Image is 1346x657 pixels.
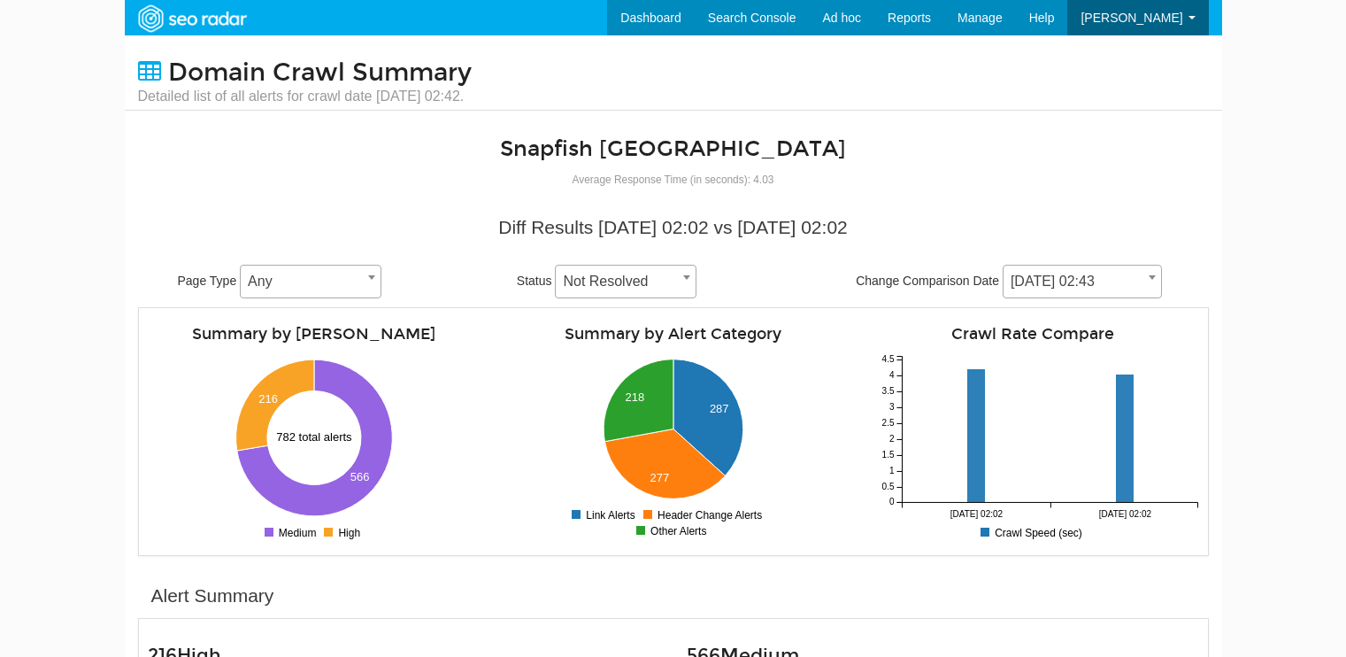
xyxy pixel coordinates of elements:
[168,58,472,88] span: Domain Crawl Summary
[1004,269,1161,294] span: 10/13/2025 02:43
[708,11,796,25] span: Search Console
[1081,11,1182,25] span: [PERSON_NAME]
[241,269,381,294] span: Any
[500,135,846,162] a: Snapfish [GEOGRAPHIC_DATA]
[888,435,894,444] tspan: 2
[131,3,253,35] img: SEORadar
[881,451,894,460] tspan: 1.5
[888,403,894,413] tspan: 3
[240,265,381,298] span: Any
[856,274,999,288] span: Change Comparison Date
[950,509,1003,519] tspan: [DATE] 02:02
[881,387,894,397] tspan: 3.5
[881,483,894,492] tspan: 0.5
[276,430,352,444] text: 782 total alerts
[881,419,894,429] tspan: 2.5
[555,265,696,298] span: Not Resolved
[1003,265,1162,298] span: 10/13/2025 02:43
[178,274,237,288] span: Page Type
[151,214,1196,241] div: Diff Results [DATE] 02:02 vs [DATE] 02:02
[1029,11,1055,25] span: Help
[888,498,894,507] tspan: 0
[822,11,861,25] span: Ad hoc
[881,355,894,365] tspan: 4.5
[517,274,552,288] span: Status
[148,326,481,343] h4: Summary by [PERSON_NAME]
[1098,509,1151,519] tspan: [DATE] 02:02
[888,371,894,381] tspan: 4
[888,467,894,476] tspan: 1
[866,326,1199,343] h4: Crawl Rate Compare
[507,326,840,343] h4: Summary by Alert Category
[888,11,931,25] span: Reports
[573,174,774,186] small: Average Response Time (in seconds): 4.03
[958,11,1003,25] span: Manage
[151,583,274,609] div: Alert Summary
[556,269,696,294] span: Not Resolved
[138,87,472,106] small: Detailed list of all alerts for crawl date [DATE] 02:42.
